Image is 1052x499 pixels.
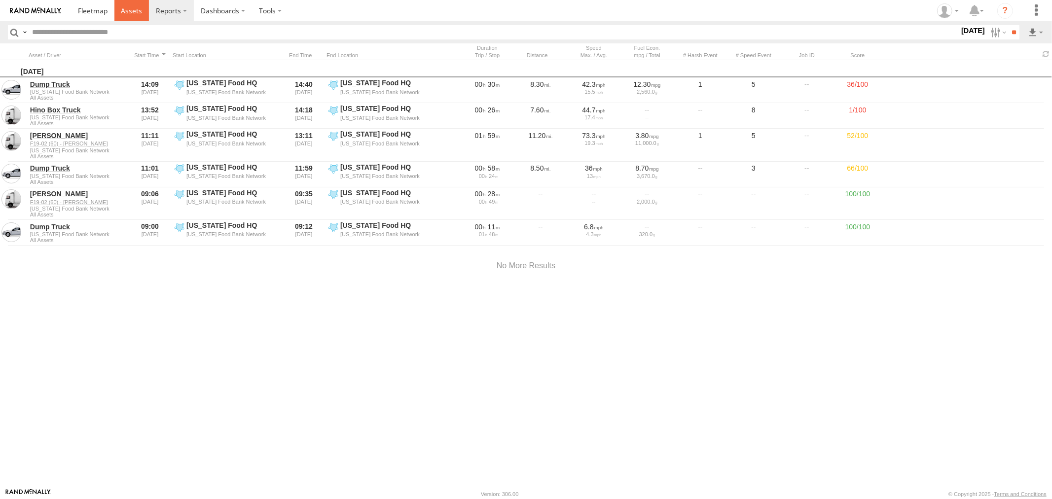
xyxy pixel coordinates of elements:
[1027,25,1044,39] label: Export results as...
[624,131,670,140] div: 3.80
[479,231,487,237] span: 01
[464,106,510,114] div: [1563s] 28/08/2025 13:52 - 28/08/2025 14:18
[10,7,61,14] img: rand-logo.svg
[488,106,500,114] span: 26
[488,164,500,172] span: 58
[340,198,434,205] div: [US_STATE] Food Bank Network
[285,52,323,59] div: Click to Sort
[30,199,126,206] a: F19-02 (60) - [PERSON_NAME]
[729,130,778,160] div: 5
[1,80,21,100] a: View Asset in Asset Management
[340,231,434,238] div: [US_STATE] Food Bank Network
[186,163,280,172] div: [US_STATE] Food HQ
[326,130,435,160] label: Click to View Event Location
[30,222,126,231] a: Dump Truck
[1,164,21,183] a: View Asset in Asset Management
[571,140,617,146] div: 19.3
[835,104,880,128] div: 1/100
[571,222,617,231] div: 6.8
[729,104,778,128] div: 8
[30,106,126,114] a: Hino Box Truck
[488,132,500,140] span: 59
[489,231,498,237] span: 48
[1,131,21,151] a: View Asset in Asset Management
[571,231,617,237] div: 4.3
[30,237,126,243] span: Filter Results to this Group
[340,130,434,139] div: [US_STATE] Food HQ
[835,221,880,245] div: 100/100
[959,25,987,36] label: [DATE]
[285,188,323,219] div: 09:35 [DATE]
[624,173,670,179] div: 3,670.0
[173,188,281,219] label: Click to View Event Location
[488,223,500,231] span: 11
[340,89,434,96] div: [US_STATE] Food Bank Network
[624,80,670,89] div: 12.30
[624,231,670,237] div: 320.0
[624,164,670,173] div: 8.70
[131,221,169,245] div: 09:00 [DATE]
[934,3,962,18] div: Jason Ham
[30,231,126,237] span: [US_STATE] Food Bank Network
[186,104,280,113] div: [US_STATE] Food HQ
[624,140,670,146] div: 11,000.0
[1040,49,1052,59] span: Refresh
[571,114,617,120] div: 17.4
[464,164,510,173] div: [3538s] 28/08/2025 11:01 - 28/08/2025 11:59
[21,25,29,39] label: Search Query
[475,190,486,198] span: 00
[30,80,126,89] a: Dump Truck
[30,131,126,140] a: [PERSON_NAME]
[340,221,434,230] div: [US_STATE] Food HQ
[571,89,617,95] div: 15.5
[676,130,725,160] div: 1
[488,190,500,198] span: 28
[475,223,486,231] span: 00
[186,130,280,139] div: [US_STATE] Food HQ
[30,120,126,126] span: Filter Results to this Group
[1,189,21,209] a: View Asset in Asset Management
[186,173,280,179] div: [US_STATE] Food Bank Network
[173,104,281,128] label: Click to View Event Location
[186,89,280,96] div: [US_STATE] Food Bank Network
[571,131,617,140] div: 73.3
[131,52,169,59] div: Click to Sort
[30,147,126,153] span: [US_STATE] Food Bank Network
[326,163,435,186] label: Click to View Event Location
[340,173,434,179] div: [US_STATE] Food Bank Network
[340,140,434,147] div: [US_STATE] Food Bank Network
[285,221,323,245] div: 09:12 [DATE]
[624,199,670,205] div: 2,000.0
[464,131,510,140] div: [7189s] 28/08/2025 11:11 - 28/08/2025 13:11
[131,163,169,186] div: 11:01 [DATE]
[5,489,51,499] a: Visit our Website
[30,164,126,173] a: Dump Truck
[173,130,281,160] label: Click to View Event Location
[997,3,1013,19] i: ?
[479,173,487,179] span: 00
[948,491,1047,497] div: © Copyright 2025 -
[285,163,323,186] div: 11:59 [DATE]
[173,163,281,186] label: Click to View Event Location
[186,188,280,197] div: [US_STATE] Food HQ
[30,140,126,147] a: F19-02 (60) - [PERSON_NAME]
[835,188,880,219] div: 100/100
[729,78,778,102] div: 5
[30,89,126,95] span: [US_STATE] Food Bank Network
[835,78,880,102] div: 36/100
[326,78,435,102] label: Click to View Event Location
[326,104,435,128] label: Click to View Event Location
[326,221,435,245] label: Click to View Event Location
[516,52,565,59] div: Click to Sort
[516,130,565,160] div: 11.20
[475,132,486,140] span: 01
[186,114,280,121] div: [US_STATE] Food Bank Network
[1,106,21,125] a: View Asset in Asset Management
[489,199,498,205] span: 49
[488,80,500,88] span: 30
[285,104,323,128] div: 14:18 [DATE]
[340,78,434,87] div: [US_STATE] Food HQ
[994,491,1047,497] a: Terms and Conditions
[340,104,434,113] div: [US_STATE] Food HQ
[835,52,880,59] div: Score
